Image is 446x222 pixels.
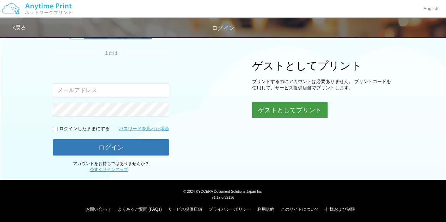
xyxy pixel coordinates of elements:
[183,189,263,194] span: © 2024 KYOCERA Document Solutions Japan Inc.
[281,207,319,212] a: このサイトについて
[119,126,169,132] a: パスワードを忘れた場合
[90,167,128,172] a: 今すぐサインアップ
[212,195,234,199] span: v1.17.0.32136
[53,83,169,97] input: メールアドレス
[53,161,169,173] p: アカウントをお持ちではありませんか？
[252,102,328,118] button: ゲストとしてプリント
[257,207,274,212] a: 利用規約
[59,126,110,132] p: ログインしたままにする
[325,207,355,212] a: 仕様および制限
[252,60,393,71] h1: ゲストとしてプリント
[90,167,132,172] span: 。
[86,207,111,212] a: お問い合わせ
[13,25,26,31] a: 戻る
[168,207,202,212] a: サービス提供店舗
[209,207,251,212] a: プライバシーポリシー
[252,78,393,91] p: プリントするのにアカウントは必要ありません。 プリントコードを使用して、サービス提供店舗でプリントします。
[212,25,234,31] span: ログイン
[53,50,169,57] div: または
[53,139,169,156] button: ログイン
[118,207,162,212] a: よくあるご質問 (FAQs)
